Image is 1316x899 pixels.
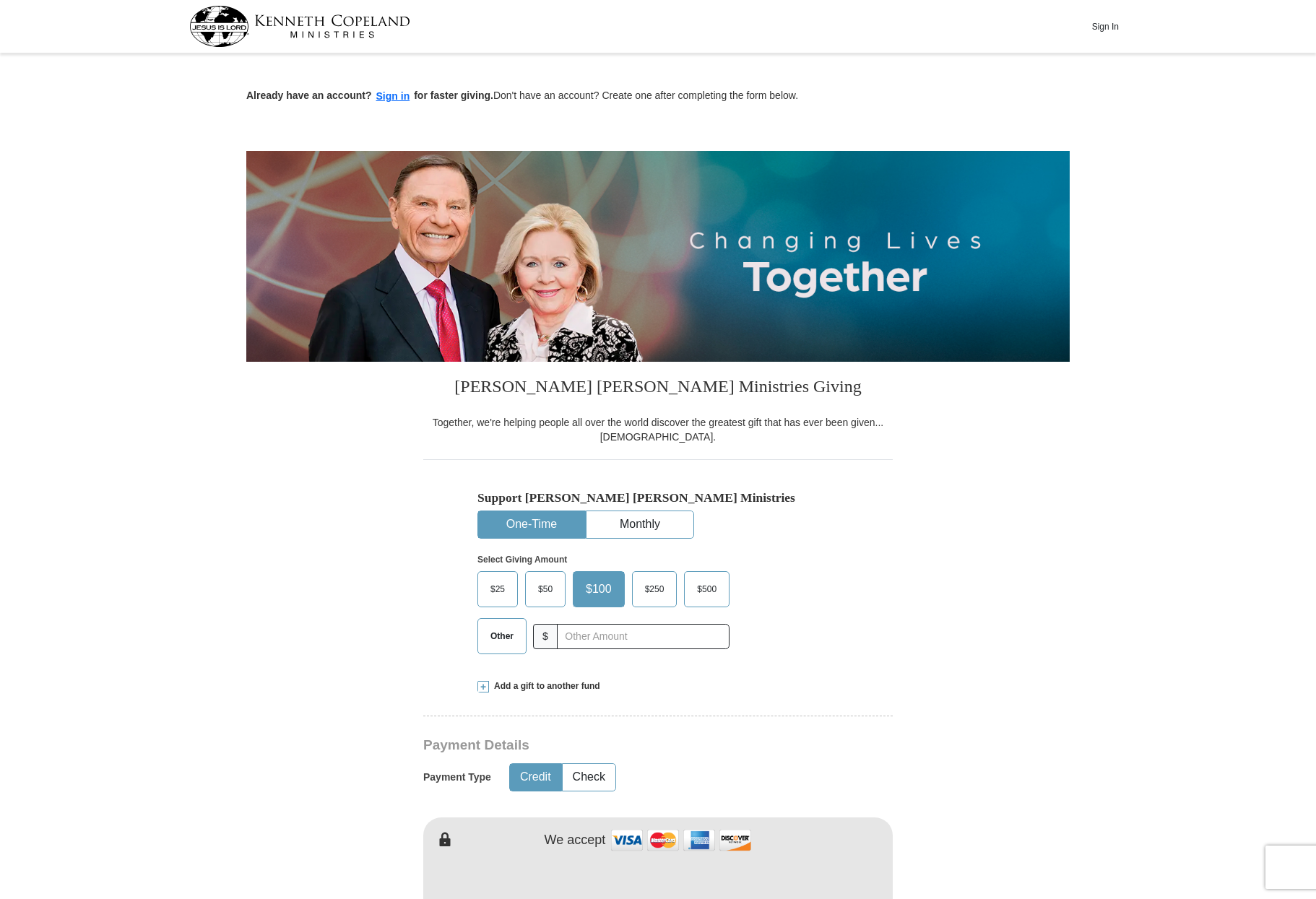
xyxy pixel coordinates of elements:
h3: [PERSON_NAME] [PERSON_NAME] Ministries Giving [423,362,893,415]
h5: Support [PERSON_NAME] [PERSON_NAME] Ministries [477,490,839,505]
button: Sign In [1083,15,1127,38]
button: Check [563,764,615,791]
span: $ [533,624,558,649]
span: Add a gift to another fund [489,680,600,692]
span: $50 [531,578,560,600]
span: $25 [483,578,512,600]
h5: Payment Type [423,771,491,783]
strong: Select Giving Amount [477,555,567,565]
h4: We accept [545,833,606,848]
button: Sign in [372,88,415,105]
button: Monthly [586,511,693,538]
span: Other [483,625,521,647]
img: kcm-header-logo.svg [189,6,410,47]
img: credit cards accepted [609,825,753,856]
span: $500 [690,578,724,600]
p: Don't have an account? Create one after completing the form below. [246,88,1070,105]
span: $100 [579,578,619,600]
h3: Payment Details [423,737,792,754]
strong: Already have an account? for faster giving. [246,90,493,101]
div: Together, we're helping people all over the world discover the greatest gift that has ever been g... [423,415,893,444]
button: One-Time [478,511,585,538]
span: $250 [638,578,672,600]
input: Other Amount [557,624,730,649]
button: Credit [510,764,561,791]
